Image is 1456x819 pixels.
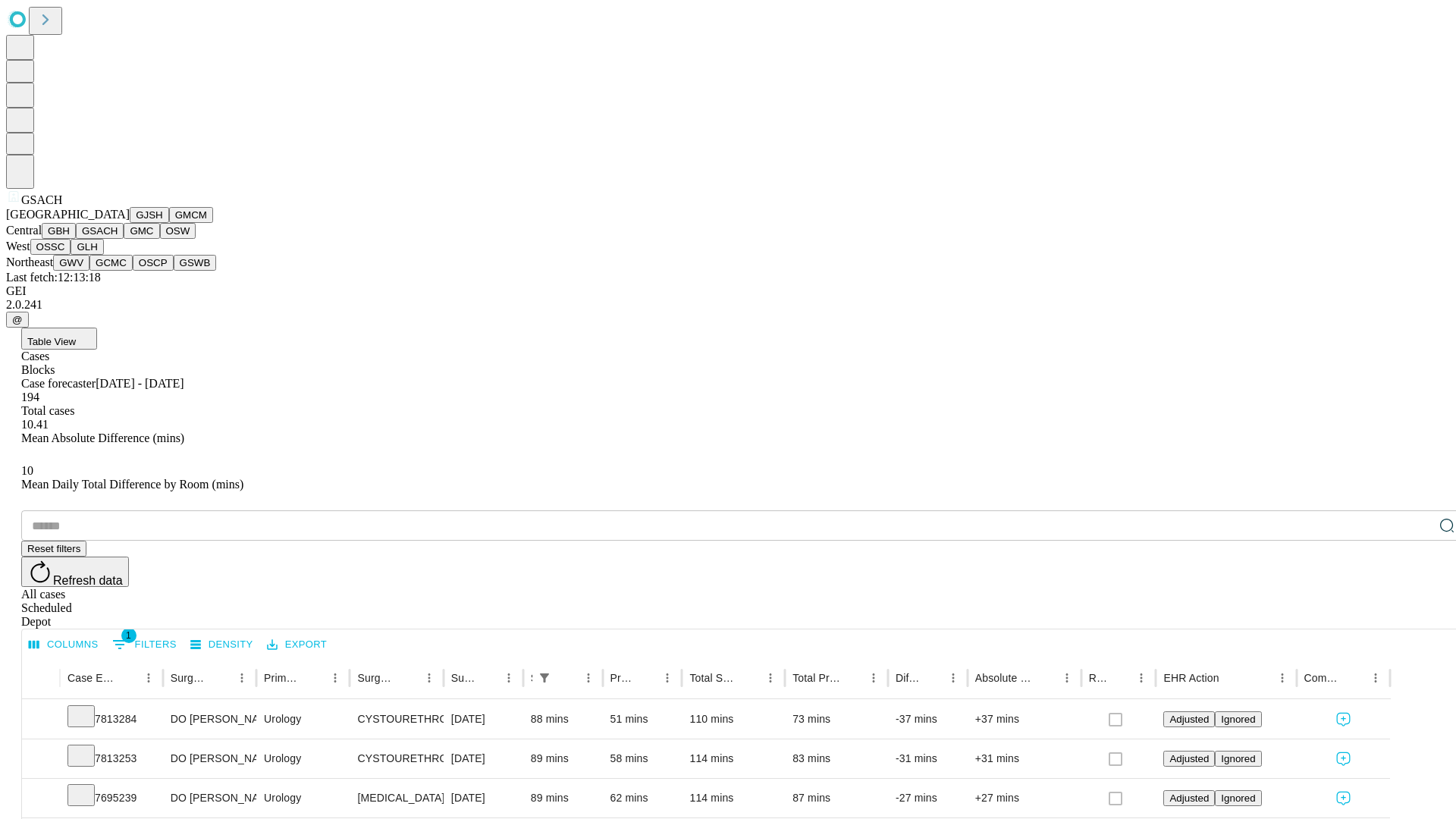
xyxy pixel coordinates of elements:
span: Adjusted [1169,714,1209,725]
div: Absolute Difference [975,672,1034,684]
div: +27 mins [975,779,1074,817]
div: Total Predicted Duration [792,672,840,684]
button: Sort [635,667,657,689]
div: [DATE] [451,700,516,739]
span: Ignored [1221,714,1255,725]
div: 114 mins [689,739,777,778]
button: GCMC [89,255,133,271]
div: 2.0.241 [6,298,1450,312]
button: @ [6,312,29,328]
span: Case forecaster [21,377,96,390]
span: @ [12,314,23,325]
div: GEI [6,284,1450,298]
button: Density [187,633,257,657]
div: Predicted In Room Duration [610,672,635,684]
div: [MEDICAL_DATA] UNILATERAL [357,779,435,817]
button: Expand [30,786,52,812]
div: 89 mins [531,739,595,778]
button: Menu [863,667,884,689]
div: DO [PERSON_NAME] [171,739,249,778]
button: Menu [1272,667,1293,689]
div: [DATE] [451,739,516,778]
span: [GEOGRAPHIC_DATA] [6,208,130,221]
div: Primary Service [264,672,302,684]
div: CYSTOURETHROSCOPY [MEDICAL_DATA] WITH [MEDICAL_DATA] AND [MEDICAL_DATA] INSERTION [357,700,435,739]
button: Adjusted [1163,711,1215,727]
div: 7813253 [67,739,155,778]
button: Menu [419,667,440,689]
span: Refresh data [53,574,123,587]
button: Expand [30,746,52,773]
div: EHR Action [1163,672,1219,684]
button: Expand [30,707,52,733]
button: Sort [739,667,760,689]
div: Surgeon Name [171,672,209,684]
button: OSSC [30,239,71,255]
button: Reset filters [21,541,86,557]
div: Urology [264,739,342,778]
div: Urology [264,700,342,739]
button: GSWB [174,255,217,271]
button: Ignored [1215,751,1261,767]
span: 10.41 [21,418,49,431]
div: 62 mins [610,779,675,817]
span: Mean Daily Total Difference by Room (mins) [21,478,243,491]
button: Menu [760,667,781,689]
div: -31 mins [896,739,960,778]
div: Difference [896,672,920,684]
button: Sort [842,667,863,689]
div: Urology [264,779,342,817]
button: Menu [657,667,678,689]
span: Total cases [21,404,74,417]
button: GSACH [76,223,124,239]
div: 89 mins [531,779,595,817]
div: 114 mins [689,779,777,817]
div: DO [PERSON_NAME] [171,700,249,739]
span: [DATE] - [DATE] [96,377,184,390]
div: [DATE] [451,779,516,817]
span: 194 [21,391,39,403]
button: Sort [117,667,138,689]
button: Sort [397,667,419,689]
div: 110 mins [689,700,777,739]
button: Adjusted [1163,790,1215,806]
button: Menu [498,667,519,689]
div: Scheduled In Room Duration [531,672,532,684]
span: Central [6,224,42,237]
span: 10 [21,464,33,477]
div: 58 mins [610,739,675,778]
span: Table View [27,336,76,347]
button: Ignored [1215,790,1261,806]
button: Adjusted [1163,751,1215,767]
div: Comments [1304,672,1342,684]
div: 7813284 [67,700,155,739]
button: Sort [1221,667,1242,689]
div: 51 mins [610,700,675,739]
button: Menu [1365,667,1386,689]
div: -27 mins [896,779,960,817]
button: Menu [325,667,346,689]
button: Menu [943,667,964,689]
button: Table View [21,328,97,350]
button: Show filters [534,667,555,689]
div: Case Epic Id [67,672,115,684]
span: Reset filters [27,543,80,554]
span: Northeast [6,256,53,268]
span: Adjusted [1169,792,1209,804]
button: Refresh data [21,557,129,587]
button: Sort [557,667,578,689]
button: Sort [210,667,231,689]
button: GMCM [169,207,213,223]
button: Export [263,633,331,657]
button: Sort [1035,667,1056,689]
div: DO [PERSON_NAME] [171,779,249,817]
button: Sort [477,667,498,689]
span: Ignored [1221,792,1255,804]
button: Select columns [25,633,102,657]
div: 83 mins [792,739,880,778]
button: OSCP [133,255,174,271]
span: Mean Absolute Difference (mins) [21,431,184,444]
button: Menu [578,667,599,689]
span: 1 [121,628,136,643]
div: 7695239 [67,779,155,817]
